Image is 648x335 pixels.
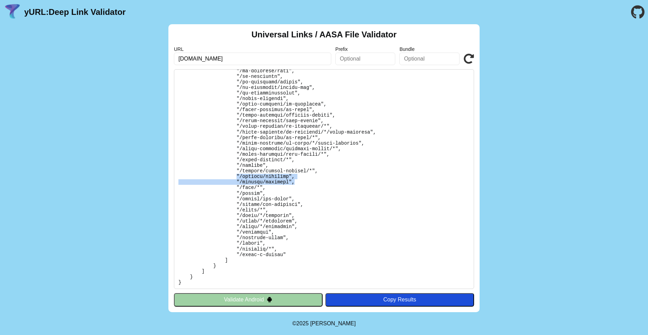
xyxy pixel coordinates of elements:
[174,53,331,65] input: Required
[292,312,355,335] footer: ©
[267,297,272,302] img: droidIcon.svg
[329,297,471,303] div: Copy Results
[399,53,460,65] input: Optional
[325,293,474,306] button: Copy Results
[3,3,21,21] img: yURL Logo
[296,320,309,326] span: 2025
[335,53,396,65] input: Optional
[174,46,331,52] label: URL
[399,46,460,52] label: Bundle
[335,46,396,52] label: Prefix
[24,7,126,17] a: yURL:Deep Link Validator
[310,320,356,326] a: Michael Ibragimchayev's Personal Site
[174,293,323,306] button: Validate Android
[251,30,397,39] h2: Universal Links / AASA File Validator
[174,69,474,289] pre: Lorem ipsu do: sitam://consecteturadipi.el.se/.doei-tempo/incid-utl-etdo-magnaaliqua En Adminimv:...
